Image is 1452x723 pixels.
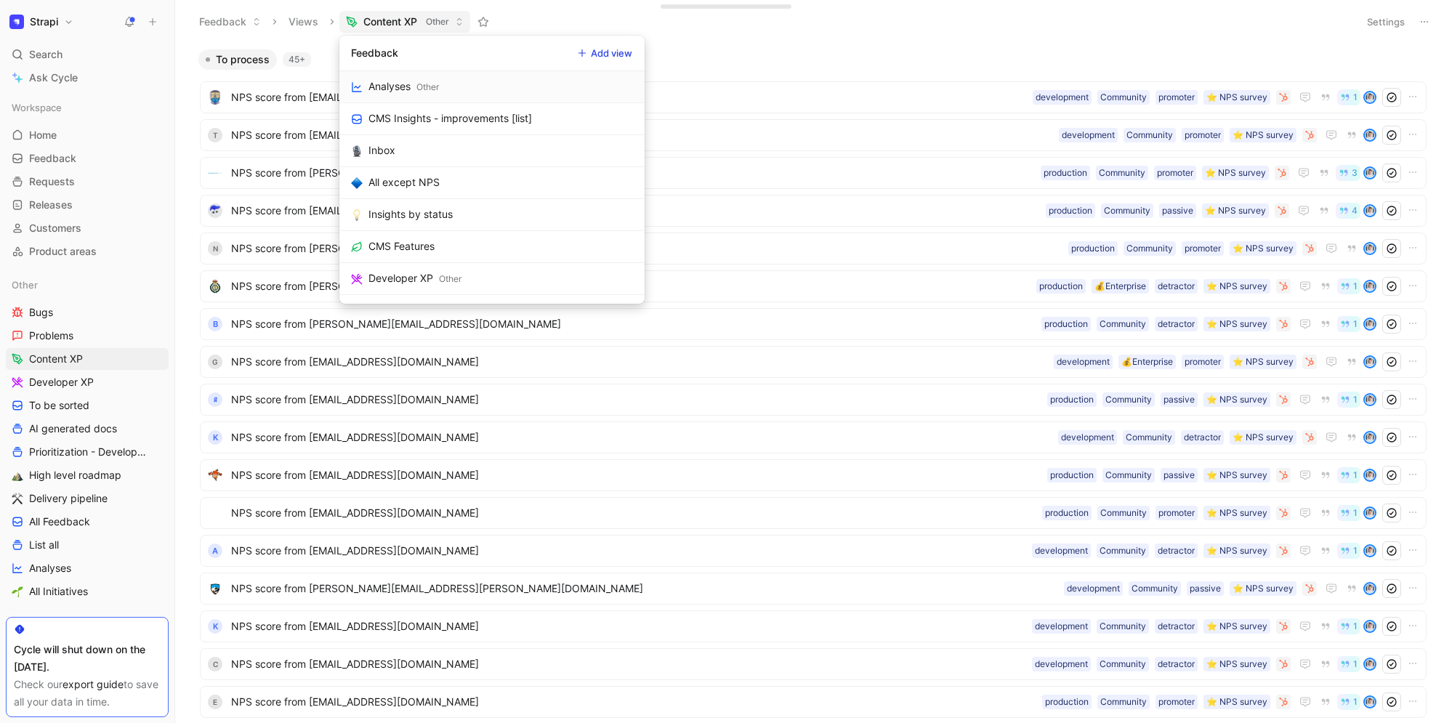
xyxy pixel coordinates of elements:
[368,302,422,319] div: Content XP
[571,43,639,63] button: Add view
[416,80,439,94] div: Other
[351,177,363,189] img: 🔷
[351,44,398,62] div: Feedback
[368,110,532,127] div: CMS Insights - improvements [list]
[339,199,645,231] a: 💡Insights by status
[339,135,645,167] a: 🎙️Inbox
[428,304,451,318] div: Other
[339,71,645,103] a: AnalysesOther
[351,145,363,157] img: 🎙️
[339,295,645,327] a: Content XPOther
[368,270,433,287] div: Developer XP
[339,231,645,263] a: CMS Features
[368,238,435,255] div: CMS Features
[368,78,411,95] div: Analyses
[439,272,461,286] div: Other
[339,167,645,199] a: 🔷All except NPS
[351,209,363,221] img: 💡
[368,142,395,159] div: Inbox
[339,103,645,135] a: CMS Insights - improvements [list]
[339,263,645,295] a: Developer XPOther
[368,174,440,191] div: All except NPS
[368,206,453,223] div: Insights by status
